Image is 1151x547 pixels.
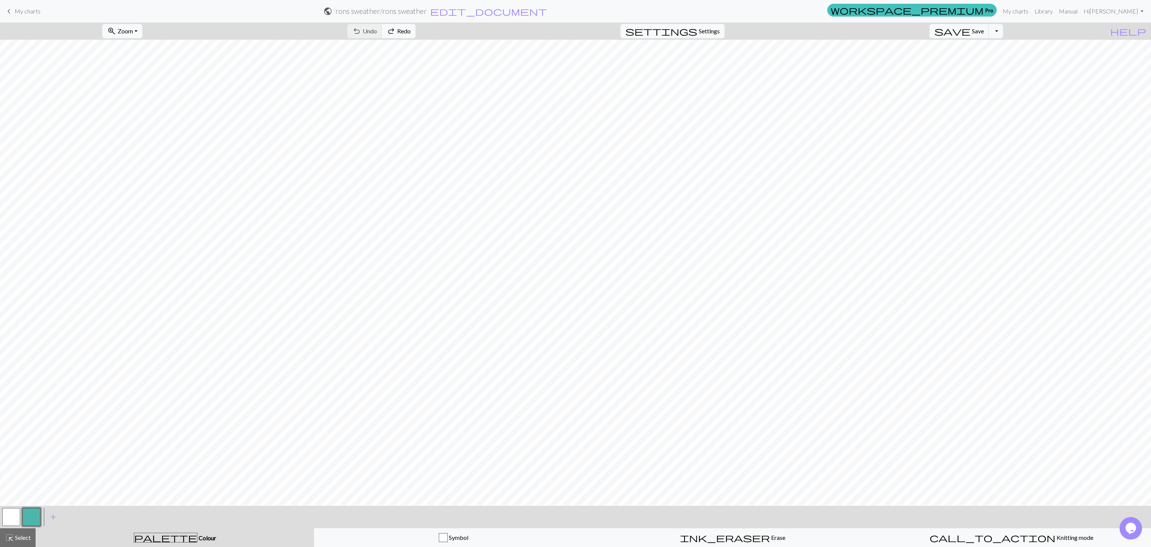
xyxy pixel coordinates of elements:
[1055,534,1093,541] span: Knitting mode
[1081,4,1147,19] a: Hi[PERSON_NAME]
[930,532,1055,543] span: call_to_action
[4,6,13,16] span: keyboard_arrow_left
[49,512,58,522] span: add
[699,27,720,36] span: Settings
[5,532,14,543] span: highlight_alt
[930,24,989,38] button: Save
[831,5,984,15] span: workspace_premium
[197,534,216,541] span: Colour
[625,26,697,36] span: settings
[448,534,468,541] span: Symbol
[314,528,593,547] button: Symbol
[382,24,416,38] button: Redo
[36,528,314,547] button: Colour
[14,534,31,541] span: Select
[1110,26,1146,36] span: help
[323,6,332,16] span: public
[934,26,970,36] span: save
[827,4,997,16] a: Pro
[1031,4,1056,19] a: Library
[680,532,770,543] span: ink_eraser
[387,26,396,36] span: redo
[15,7,40,15] span: My charts
[335,7,427,15] h2: rons sweather / rons sweather
[972,27,984,34] span: Save
[872,528,1151,547] button: Knitting mode
[397,27,411,34] span: Redo
[430,6,547,16] span: edit_document
[4,5,40,18] a: My charts
[770,534,785,541] span: Erase
[134,532,197,543] span: palette
[1000,4,1031,19] a: My charts
[1056,4,1081,19] a: Manual
[118,27,133,34] span: Zoom
[102,24,142,38] button: Zoom
[625,27,697,36] i: Settings
[620,24,725,38] button: SettingsSettings
[107,26,116,36] span: zoom_in
[1120,517,1144,540] iframe: chat widget
[593,528,872,547] button: Erase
